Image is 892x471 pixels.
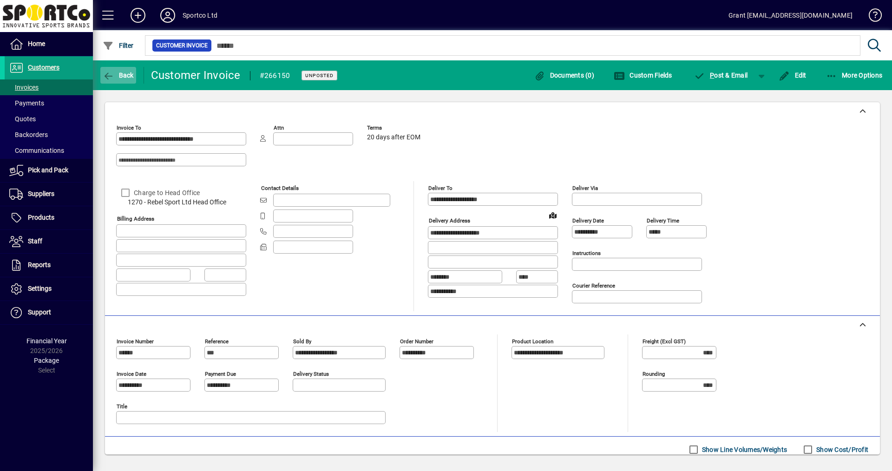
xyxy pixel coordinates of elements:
span: Customer Invoice [156,41,208,50]
mat-label: Invoice To [117,124,141,131]
span: Products [28,214,54,221]
span: Package [34,357,59,364]
mat-label: Title [117,403,127,410]
mat-label: Payment due [205,371,236,377]
mat-label: Rounding [643,371,665,377]
button: Post & Email [689,67,753,84]
a: Suppliers [5,183,93,206]
a: Settings [5,277,93,301]
mat-label: Attn [274,124,284,131]
span: Payments [9,99,44,107]
a: Backorders [5,127,93,143]
a: Communications [5,143,93,158]
label: Show Cost/Profit [814,445,868,454]
div: #266150 [260,68,290,83]
a: Reports [5,254,93,277]
span: Reports [28,261,51,268]
span: Custom Fields [614,72,672,79]
mat-label: Invoice date [117,371,146,377]
a: Payments [5,95,93,111]
button: Back [100,67,136,84]
span: Communications [9,147,64,154]
a: Invoices [5,79,93,95]
span: Financial Year [26,337,67,345]
button: Edit [776,67,809,84]
span: Home [28,40,45,47]
div: Sportco Ltd [183,8,217,23]
mat-label: Instructions [572,250,601,256]
label: Show Line Volumes/Weights [700,445,787,454]
button: Add [123,7,153,24]
span: 1270 - Rebel Sport Ltd Head Office [116,197,246,207]
span: Settings [28,285,52,292]
span: Staff [28,237,42,245]
span: Support [28,308,51,316]
mat-label: Order number [400,338,433,345]
span: 20 days after EOM [367,134,420,141]
span: Invoices [9,84,39,91]
a: Staff [5,230,93,253]
a: Pick and Pack [5,159,93,182]
span: Backorders [9,131,48,138]
span: Pick and Pack [28,166,68,174]
a: Support [5,301,93,324]
app-page-header-button: Back [93,67,144,84]
span: ost & Email [694,72,748,79]
mat-label: Freight (excl GST) [643,338,686,345]
span: Terms [367,125,423,131]
span: Suppliers [28,190,54,197]
a: View on map [545,208,560,222]
mat-label: Delivery time [647,217,679,224]
a: Home [5,33,93,56]
span: Filter [103,42,134,49]
a: Knowledge Base [862,2,880,32]
span: Documents (0) [534,72,594,79]
button: More Options [824,67,885,84]
span: Quotes [9,115,36,123]
mat-label: Deliver via [572,185,598,191]
span: Customers [28,64,59,71]
span: Unposted [305,72,334,78]
mat-label: Deliver To [428,185,453,191]
span: P [710,72,714,79]
a: Products [5,206,93,229]
a: Quotes [5,111,93,127]
span: Back [103,72,134,79]
span: More Options [826,72,883,79]
mat-label: Courier Reference [572,282,615,289]
div: Grant [EMAIL_ADDRESS][DOMAIN_NAME] [728,8,853,23]
span: Edit [779,72,807,79]
mat-label: Invoice number [117,338,154,345]
div: Customer Invoice [151,68,241,83]
button: Documents (0) [531,67,597,84]
mat-label: Product location [512,338,553,345]
button: Profile [153,7,183,24]
mat-label: Sold by [293,338,311,345]
mat-label: Delivery status [293,371,329,377]
mat-label: Reference [205,338,229,345]
button: Custom Fields [611,67,675,84]
mat-label: Delivery date [572,217,604,224]
button: Filter [100,37,136,54]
